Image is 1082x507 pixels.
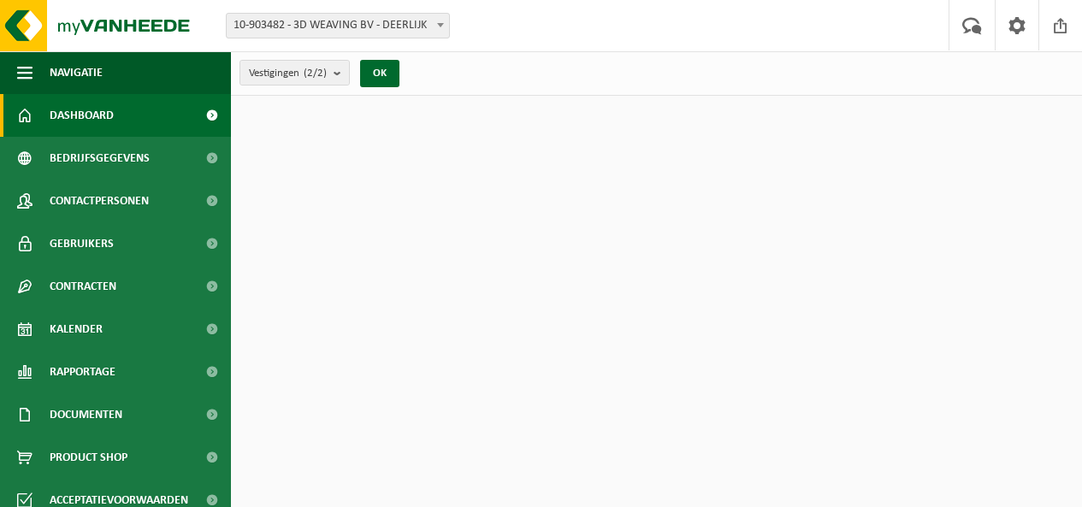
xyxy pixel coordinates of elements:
[249,61,327,86] span: Vestigingen
[50,308,103,351] span: Kalender
[304,68,327,79] count: (2/2)
[226,13,450,38] span: 10-903482 - 3D WEAVING BV - DEERLIJK
[50,51,103,94] span: Navigatie
[239,60,350,85] button: Vestigingen(2/2)
[50,137,150,180] span: Bedrijfsgegevens
[50,436,127,479] span: Product Shop
[50,393,122,436] span: Documenten
[50,180,149,222] span: Contactpersonen
[50,222,114,265] span: Gebruikers
[50,265,116,308] span: Contracten
[50,351,115,393] span: Rapportage
[227,14,449,38] span: 10-903482 - 3D WEAVING BV - DEERLIJK
[360,60,399,87] button: OK
[50,94,114,137] span: Dashboard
